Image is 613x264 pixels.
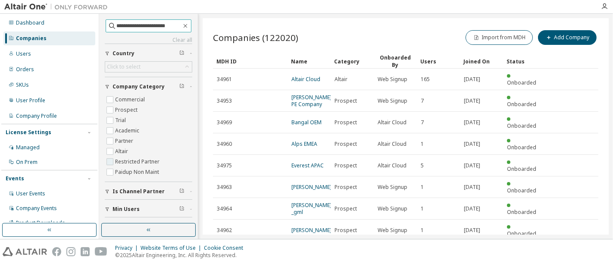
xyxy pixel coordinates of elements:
[464,119,480,126] span: [DATE]
[113,50,134,57] span: Country
[6,175,24,182] div: Events
[507,79,536,86] span: Onboarded
[217,184,232,191] span: 34963
[335,205,357,212] span: Prospect
[16,82,29,88] div: SKUs
[217,141,232,148] span: 34960
[16,159,38,166] div: On Prem
[420,54,457,68] div: Users
[464,184,480,191] span: [DATE]
[335,119,357,126] span: Prospect
[464,205,480,212] span: [DATE]
[507,187,536,194] span: Onboarded
[378,119,407,126] span: Altair Cloud
[113,83,165,90] span: Company Category
[291,75,320,83] a: Altair Cloud
[378,76,407,83] span: Web Signup
[217,97,232,104] span: 34953
[507,230,536,237] span: Onboarded
[335,141,357,148] span: Prospect
[105,77,192,96] button: Company Category
[115,126,141,136] label: Academic
[115,251,248,259] p: © 2025 Altair Engineering, Inc. All Rights Reserved.
[105,200,192,219] button: Min Users
[335,162,357,169] span: Prospect
[115,136,135,146] label: Partner
[66,247,75,256] img: instagram.svg
[115,105,139,115] label: Prospect
[291,119,322,126] a: Bangal OEM
[507,165,536,173] span: Onboarded
[216,54,284,68] div: MDH ID
[115,245,141,251] div: Privacy
[291,226,332,234] a: [PERSON_NAME]
[378,141,407,148] span: Altair Cloud
[217,205,232,212] span: 34964
[4,3,112,11] img: Altair One
[421,76,430,83] span: 165
[105,62,192,72] div: Click to select
[16,19,44,26] div: Dashboard
[16,190,45,197] div: User Events
[378,205,407,212] span: Web Signup
[16,205,57,212] div: Company Events
[113,188,165,195] span: Is Channel Partner
[378,97,407,104] span: Web Signup
[52,247,61,256] img: facebook.svg
[179,206,185,213] span: Clear filter
[291,183,332,191] a: [PERSON_NAME]
[6,129,51,136] div: License Settings
[421,162,424,169] span: 5
[16,97,45,104] div: User Profile
[115,115,128,126] label: Trial
[507,208,536,216] span: Onboarded
[115,146,130,157] label: Altair
[95,247,107,256] img: youtube.svg
[421,205,424,212] span: 1
[421,227,424,234] span: 1
[3,247,47,256] img: altair_logo.svg
[213,31,298,44] span: Companies (122020)
[377,54,413,69] div: Onboarded By
[334,54,370,68] div: Category
[291,94,332,108] a: [PERSON_NAME] PE Company
[107,63,141,70] div: Click to select
[16,50,31,57] div: Users
[538,30,597,45] button: Add Company
[291,140,317,148] a: Alps EMEA
[81,247,90,256] img: linkedin.svg
[507,54,543,68] div: Status
[291,201,332,216] a: [PERSON_NAME] _gml
[421,97,424,104] span: 7
[421,184,424,191] span: 1
[16,66,34,73] div: Orders
[507,101,536,108] span: Onboarded
[16,220,65,226] div: Product Downloads
[378,184,407,191] span: Web Signup
[115,94,147,105] label: Commercial
[105,182,192,201] button: Is Channel Partner
[179,83,185,90] span: Clear filter
[421,141,424,148] span: 1
[507,144,536,151] span: Onboarded
[464,97,480,104] span: [DATE]
[335,227,357,234] span: Prospect
[204,245,248,251] div: Cookie Consent
[105,44,192,63] button: Country
[141,245,204,251] div: Website Terms of Use
[115,167,161,177] label: Paidup Non Maint
[291,54,327,68] div: Name
[105,37,192,44] a: Clear all
[421,119,424,126] span: 7
[113,206,140,213] span: Min Users
[464,141,480,148] span: [DATE]
[179,188,185,195] span: Clear filter
[335,97,357,104] span: Prospect
[217,76,232,83] span: 34961
[217,162,232,169] span: 34975
[16,144,40,151] div: Managed
[464,227,480,234] span: [DATE]
[463,54,500,68] div: Joined On
[507,122,536,129] span: Onboarded
[217,119,232,126] span: 34969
